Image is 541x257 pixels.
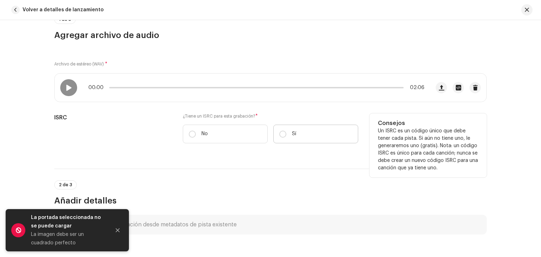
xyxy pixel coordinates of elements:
p: No [201,130,208,138]
div: La imagen debe ser un cuadrado perfecto [31,230,105,247]
button: Close [111,223,125,237]
h3: Agregar archivo de audio [54,30,487,41]
p: Un ISRC es un código único que debe tener cada pista. Si aún no tiene uno, le generaremos uno (gr... [378,127,478,172]
p: Sí [292,130,296,138]
label: ¿Tiene un ISRC para esta grabación? [183,113,358,119]
h5: Consejos [378,119,478,127]
span: 02:06 [406,85,424,90]
h5: ISRC [54,113,172,122]
h3: Añadir detalles [54,195,487,206]
div: La portada seleccionada no se puede cargar [31,213,105,230]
